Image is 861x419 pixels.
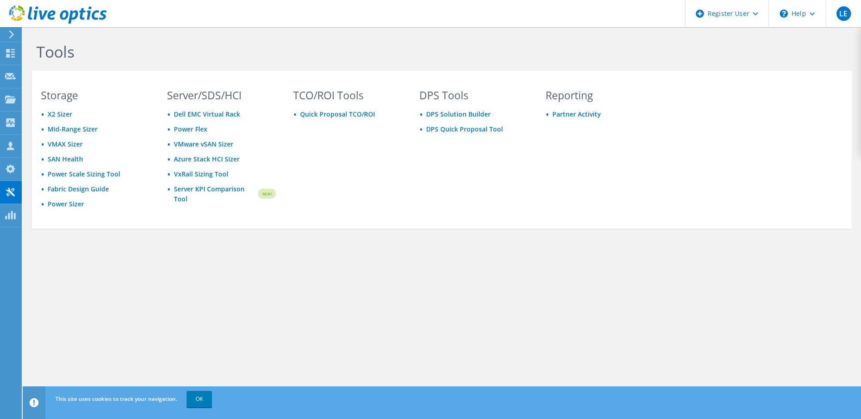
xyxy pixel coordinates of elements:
a: Partner Activity [552,110,601,118]
a: VxRail Sizing Tool [174,170,228,178]
a: Server KPI Comparison Tool [174,184,256,204]
span: This site uses cookies to track your navigation. [55,395,177,403]
h3: DPS Tools [419,90,528,100]
h3: Storage [41,90,150,100]
a: OK [187,391,212,407]
img: new-badge.svg [256,183,276,205]
a: Power Flex [174,125,207,133]
a: Quick Proposal TCO/ROI [300,110,375,118]
a: Fabric Design Guide [48,185,109,193]
h3: TCO/ROI Tools [293,90,402,100]
h3: Server/SDS/HCI [167,90,276,100]
a: Mid-Range Sizer [48,125,98,133]
a: DPS Solution Builder [426,110,491,118]
a: Power Scale Sizing Tool [48,170,120,178]
span: LE [836,6,851,21]
h1: Tools [36,42,649,61]
a: VMAX Sizer [48,140,83,148]
a: DPS Quick Proposal Tool [426,125,503,133]
a: Azure Stack HCI Sizer [174,155,240,163]
svg: \n [780,10,788,18]
a: X2 Sizer [48,110,72,118]
a: VMware vSAN Sizer [174,140,233,148]
h3: Reporting [546,90,654,100]
a: Dell EMC Virtual Rack [174,110,240,118]
a: SAN Health [48,155,83,163]
a: Power Sizer [48,200,84,208]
